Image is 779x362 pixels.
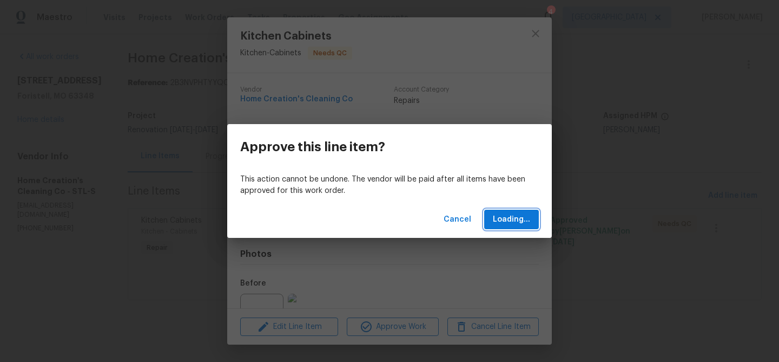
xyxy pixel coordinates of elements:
[484,210,539,230] button: Loading...
[240,139,385,154] h3: Approve this line item?
[439,210,476,230] button: Cancel
[493,213,530,227] span: Loading...
[240,174,539,197] p: This action cannot be undone. The vendor will be paid after all items have been approved for this...
[444,213,471,227] span: Cancel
